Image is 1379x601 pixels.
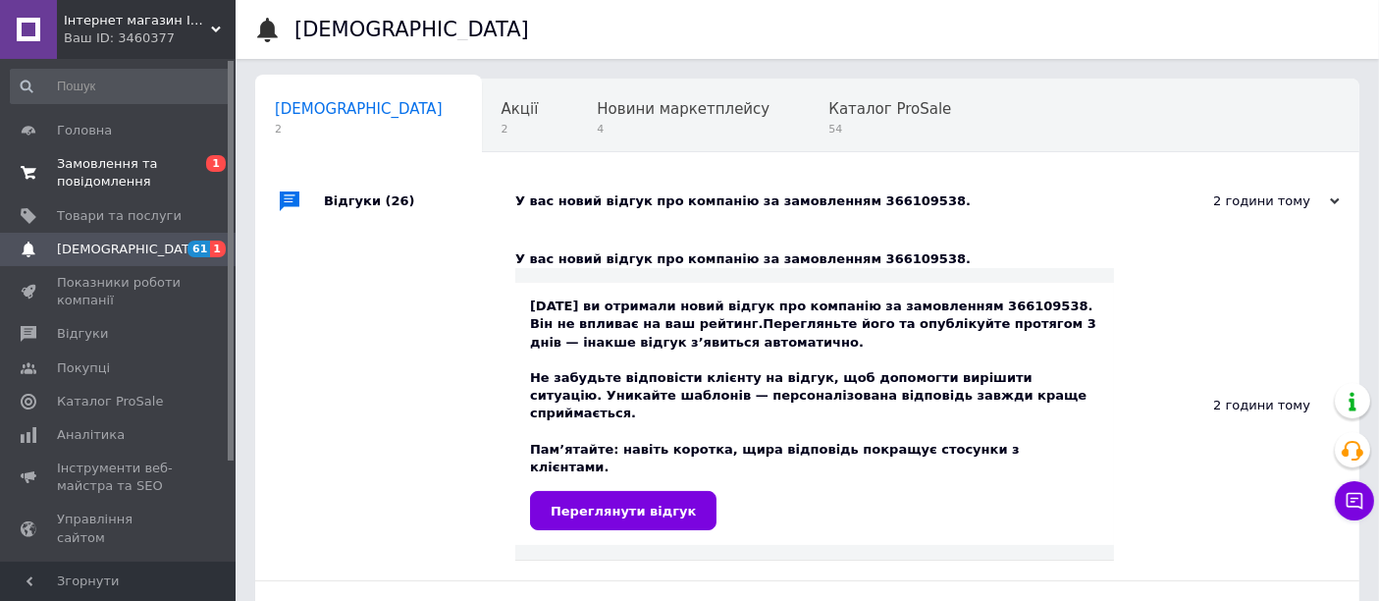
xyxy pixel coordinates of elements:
span: (26) [386,193,415,208]
span: Покупці [57,359,110,377]
span: 4 [597,122,769,137]
a: Переглянути відгук [530,491,716,530]
h1: [DEMOGRAPHIC_DATA] [294,18,529,41]
span: Відгуки [57,325,108,343]
div: Ваш ID: 3460377 [64,29,236,47]
span: 2 [502,122,539,137]
div: У вас новий відгук про компанію за замовленням 366109538. [515,192,1143,210]
span: Інтернет магазин IQ Rapid [64,12,211,29]
span: [DEMOGRAPHIC_DATA] [275,100,443,118]
div: 2 години тому [1143,192,1340,210]
span: Каталог ProSale [57,393,163,410]
span: Аналітика [57,426,125,444]
div: Відгуки [324,172,515,231]
div: Він не впливає на ваш рейтинг. Не забудьте відповісти клієнту на відгук, щоб допомогти вирішити с... [530,315,1099,422]
span: Замовлення та повідомлення [57,155,182,191]
span: Інструменти веб-майстра та SEO [57,460,182,495]
span: Акції [502,100,539,118]
span: Новини маркетплейсу [597,100,769,118]
span: 2 [275,122,443,137]
button: Чат з покупцем [1335,481,1374,520]
span: 1 [210,241,226,257]
input: Пошук [10,69,232,104]
div: [DATE] ви отримали новий відгук про компанію за замовленням 366109538. Пам’ятайте: навіть коротка... [530,298,1099,530]
span: [DEMOGRAPHIC_DATA] [57,241,202,258]
span: 1 [206,155,226,172]
b: Перегляньте його та опублікуйте протягом 3 днів — інакше відгук з’явиться автоматично. [530,316,1096,349]
span: Товари та послуги [57,207,182,225]
span: Головна [57,122,112,139]
div: 2 години тому [1114,231,1359,580]
span: 54 [828,122,951,137]
span: Управління сайтом [57,511,182,546]
div: У вас новий відгук про компанію за замовленням 366109538. [515,250,1114,268]
span: 61 [187,241,210,257]
span: Показники роботи компанії [57,274,182,309]
span: Каталог ProSale [828,100,951,118]
span: Переглянути відгук [551,504,696,519]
